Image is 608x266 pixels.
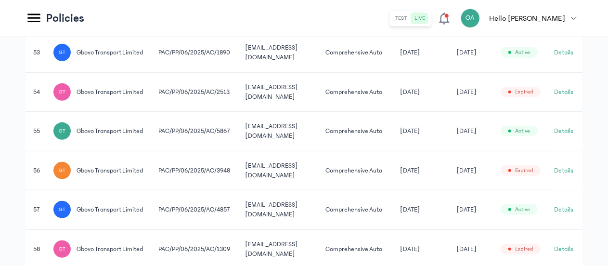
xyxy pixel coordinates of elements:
[246,84,298,100] span: [EMAIL_ADDRESS][DOMAIN_NAME]
[33,128,40,134] span: 55
[33,206,40,213] span: 57
[153,190,239,230] td: PAC/PP/06/2025/AC/4857
[320,190,395,230] td: Comprehensive Auto
[53,162,71,179] div: Gt
[246,44,298,61] span: [EMAIL_ADDRESS][DOMAIN_NAME]
[77,126,143,136] span: gbovo transport limited
[457,87,477,97] span: [DATE]
[554,126,573,136] button: Details
[461,9,480,28] div: OA
[401,126,420,136] span: [DATE]
[515,88,533,96] span: Expired
[554,166,573,175] button: Details
[77,205,143,214] span: gbovo transport limited
[320,151,395,190] td: Comprehensive Auto
[554,244,573,254] button: Details
[246,201,298,218] span: [EMAIL_ADDRESS][DOMAIN_NAME]
[33,89,40,95] span: 54
[77,48,143,57] span: gbovo transport limited
[153,72,239,112] td: PAC/PP/06/2025/AC/2513
[461,9,582,28] button: OAHello [PERSON_NAME]
[77,87,143,97] span: gbovo transport limited
[401,244,420,254] span: [DATE]
[457,244,477,254] span: [DATE]
[53,122,71,140] div: GT
[53,240,71,258] div: Gt
[457,126,477,136] span: [DATE]
[457,205,477,214] span: [DATE]
[77,244,143,254] span: gbovo transport limited
[554,48,573,57] button: Details
[33,167,40,174] span: 56
[515,49,530,56] span: Active
[53,83,71,101] div: GT
[457,166,477,175] span: [DATE]
[401,87,420,97] span: [DATE]
[320,72,395,112] td: Comprehensive Auto
[46,11,84,26] p: Policies
[515,167,533,174] span: Expired
[77,166,143,175] span: gbovo transport limited
[401,205,420,214] span: [DATE]
[490,13,565,24] p: Hello [PERSON_NAME]
[246,241,298,257] span: [EMAIL_ADDRESS][DOMAIN_NAME]
[515,127,530,135] span: Active
[33,246,40,253] span: 58
[554,87,573,97] button: Details
[320,33,395,73] td: Comprehensive Auto
[515,206,530,213] span: Active
[246,162,298,179] span: [EMAIL_ADDRESS][DOMAIN_NAME]
[401,48,420,57] span: [DATE]
[246,123,298,139] span: [EMAIL_ADDRESS][DOMAIN_NAME]
[153,112,239,151] td: PAC/PP/06/2025/AC/5867
[153,151,239,190] td: PAC/PP/06/2025/AC/3948
[53,44,71,61] div: GT
[53,201,71,218] div: GT
[411,13,429,24] button: live
[33,49,40,56] span: 53
[515,245,533,253] span: Expired
[392,13,411,24] button: test
[401,166,420,175] span: [DATE]
[554,205,573,214] button: Details
[153,33,239,73] td: PAC/PP/06/2025/AC/1890
[320,112,395,151] td: Comprehensive Auto
[457,48,477,57] span: [DATE]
